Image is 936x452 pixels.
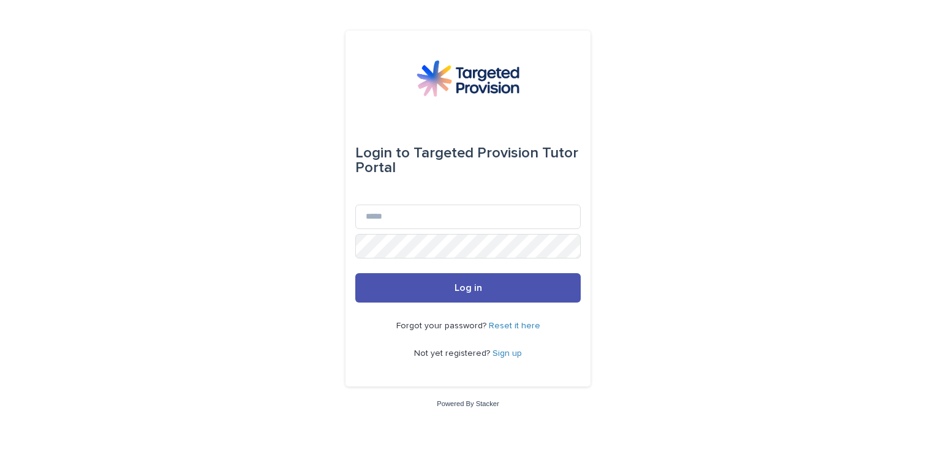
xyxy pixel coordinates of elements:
[414,349,493,358] span: Not yet registered?
[355,146,410,160] span: Login to
[396,322,489,330] span: Forgot your password?
[493,349,522,358] a: Sign up
[417,60,519,97] img: M5nRWzHhSzIhMunXDL62
[355,273,581,303] button: Log in
[455,283,482,293] span: Log in
[437,400,499,407] a: Powered By Stacker
[489,322,540,330] a: Reset it here
[355,136,581,185] div: Targeted Provision Tutor Portal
